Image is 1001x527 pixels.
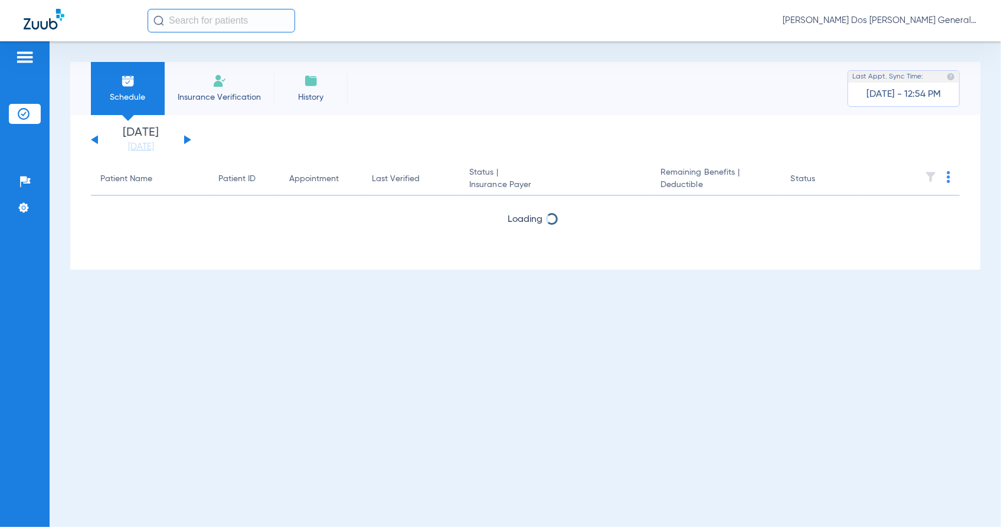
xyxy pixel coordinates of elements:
div: Patient ID [218,173,270,185]
span: History [283,91,339,103]
div: Last Verified [372,173,450,185]
img: Manual Insurance Verification [212,74,227,88]
div: Patient Name [100,173,152,185]
iframe: Chat Widget [942,470,1001,527]
img: filter.svg [925,171,937,183]
div: Appointment [289,173,353,185]
div: Patient Name [100,173,199,185]
span: Schedule [100,91,156,103]
span: [PERSON_NAME] Dos [PERSON_NAME] General | Abra Health [783,15,977,27]
img: group-dot-blue.svg [947,171,950,183]
th: Remaining Benefits | [651,163,781,196]
div: Patient ID [218,173,256,185]
span: [DATE] - 12:54 PM [866,89,941,100]
img: Search Icon [153,15,164,26]
th: Status | [460,163,651,196]
th: Status [781,163,861,196]
span: Loading [508,215,543,224]
div: Last Verified [372,173,420,185]
img: last sync help info [947,73,955,81]
img: hamburger-icon [15,50,34,64]
span: Insurance Payer [469,179,642,191]
span: Insurance Verification [174,91,265,103]
input: Search for patients [148,9,295,32]
span: Deductible [660,179,772,191]
div: Appointment [289,173,339,185]
li: [DATE] [106,127,176,153]
img: Zuub Logo [24,9,64,30]
span: Last Appt. Sync Time: [852,71,923,83]
img: Schedule [121,74,135,88]
img: History [304,74,318,88]
a: [DATE] [106,141,176,153]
